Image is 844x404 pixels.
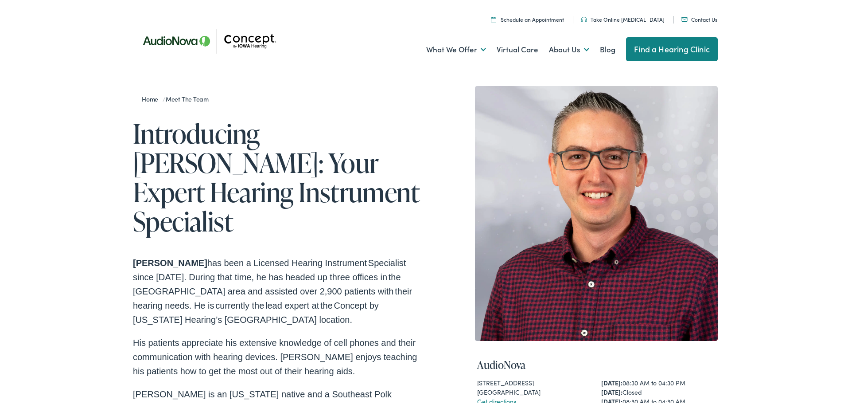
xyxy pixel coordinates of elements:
a: Home [142,93,163,102]
span: / [142,93,213,102]
h1: Introducing [PERSON_NAME]: Your Expert Hearing Instrument Specialist [133,117,425,234]
a: Meet the Team [166,93,213,102]
a: Schedule an Appointment [491,14,564,21]
a: Contact Us [681,14,717,21]
img: utility icon [581,15,587,20]
a: About Us [549,31,589,64]
strong: [DATE]: [601,377,622,385]
a: What We Offer [426,31,486,64]
a: Virtual Care [497,31,538,64]
a: Get directions [477,395,516,404]
p: His patients appreciate his extensive knowledge of cell phones and their communication with heari... [133,334,425,377]
img: A calendar icon to schedule an appointment at Concept by Iowa Hearing. [491,15,496,20]
a: Blog [600,31,615,64]
a: Find a Hearing Clinic [626,35,718,59]
strong: [PERSON_NAME] [133,256,207,266]
a: Take Online [MEDICAL_DATA] [581,14,665,21]
div: [GEOGRAPHIC_DATA] [477,386,591,395]
div: [STREET_ADDRESS] [477,377,591,386]
p: has been a Licensed Hearing Instrument Specialist since [DATE]. During that time, he has headed u... [133,254,425,325]
strong: [DATE]: [601,395,622,404]
img: Eric Wolvers is a hearing instrument specialist at Concept by Iowa Hearing in Marshalltown. [475,84,718,339]
h4: AudioNova [477,357,716,370]
img: utility icon [681,16,688,20]
strong: [DATE]: [601,386,622,395]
